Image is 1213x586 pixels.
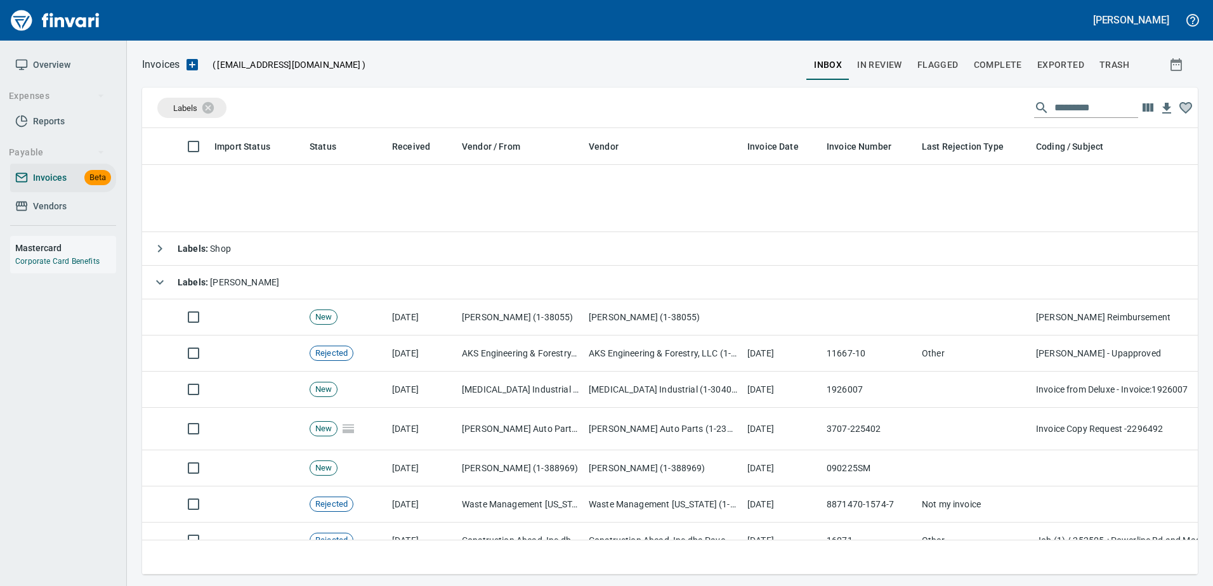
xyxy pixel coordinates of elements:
[387,299,457,335] td: [DATE]
[584,523,742,559] td: Construction Ahead, Inc dba Pavement Surface Control (1-11145)
[457,408,584,450] td: [PERSON_NAME] Auto Parts (1-23030)
[178,244,231,254] span: Shop
[922,139,1020,154] span: Last Rejection Type
[584,372,742,408] td: [MEDICAL_DATA] Industrial (1-30405)
[310,139,336,154] span: Status
[584,450,742,486] td: [PERSON_NAME] (1-388969)
[857,57,902,73] span: In Review
[462,139,537,154] span: Vendor / From
[457,299,584,335] td: [PERSON_NAME] (1-38055)
[747,139,815,154] span: Invoice Date
[822,450,917,486] td: 090225SM
[584,486,742,523] td: Waste Management [US_STATE] (1-11097)
[917,57,959,73] span: Flagged
[457,450,584,486] td: [PERSON_NAME] (1-388969)
[387,372,457,408] td: [DATE]
[1138,98,1157,117] button: Choose columns to display
[742,523,822,559] td: [DATE]
[9,145,105,160] span: Payable
[178,244,210,254] strong: Labels :
[589,139,635,154] span: Vendor
[310,348,353,360] span: Rejected
[387,335,457,372] td: [DATE]
[33,170,67,186] span: Invoices
[180,57,205,72] button: Upload an Invoice
[457,523,584,559] td: Construction Ahead, Inc dba Pavement Surface Control (1-11145)
[310,384,337,396] span: New
[142,57,180,72] p: Invoices
[4,84,110,108] button: Expenses
[584,335,742,372] td: AKS Engineering & Forestry, LLC (1-10029)
[387,523,457,559] td: [DATE]
[216,58,362,71] span: [EMAIL_ADDRESS][DOMAIN_NAME]
[157,98,226,118] div: Labels
[33,57,70,73] span: Overview
[205,58,365,71] p: ( )
[310,423,337,435] span: New
[1090,10,1172,30] button: [PERSON_NAME]
[462,139,520,154] span: Vendor / From
[457,335,584,372] td: AKS Engineering & Forestry, LLC (1-10029)
[742,335,822,372] td: [DATE]
[142,57,180,72] nav: breadcrumb
[310,311,337,323] span: New
[814,57,842,73] span: inbox
[742,408,822,450] td: [DATE]
[10,164,116,192] a: InvoicesBeta
[173,103,197,113] span: Labels
[84,171,111,185] span: Beta
[917,523,1031,559] td: Other
[338,423,359,433] span: Pages Split
[822,523,917,559] td: 16071
[9,88,105,104] span: Expenses
[8,5,103,36] img: Finvari
[387,486,457,523] td: [DATE]
[1099,57,1129,73] span: trash
[10,51,116,79] a: Overview
[917,486,1031,523] td: Not my invoice
[1093,13,1169,27] h5: [PERSON_NAME]
[584,299,742,335] td: [PERSON_NAME] (1-38055)
[742,372,822,408] td: [DATE]
[1036,139,1103,154] span: Coding / Subject
[310,139,353,154] span: Status
[827,139,891,154] span: Invoice Number
[822,408,917,450] td: 3707-225402
[457,486,584,523] td: Waste Management [US_STATE] (1-11097)
[1157,99,1176,118] button: Download table
[974,57,1022,73] span: Complete
[1036,139,1120,154] span: Coding / Subject
[214,139,270,154] span: Import Status
[33,114,65,129] span: Reports
[10,192,116,221] a: Vendors
[742,486,822,523] td: [DATE]
[33,199,67,214] span: Vendors
[822,486,917,523] td: 8871470-1574-7
[178,277,210,287] strong: Labels :
[457,372,584,408] td: [MEDICAL_DATA] Industrial (1-30405)
[742,450,822,486] td: [DATE]
[387,408,457,450] td: [DATE]
[15,241,116,255] h6: Mastercard
[822,335,917,372] td: 11667-10
[387,450,457,486] td: [DATE]
[178,277,279,287] span: [PERSON_NAME]
[827,139,908,154] span: Invoice Number
[310,535,353,547] span: Rejected
[917,335,1031,372] td: Other
[15,257,100,266] a: Corporate Card Benefits
[392,139,447,154] span: Received
[392,139,430,154] span: Received
[310,462,337,474] span: New
[1157,53,1198,76] button: Show invoices within a particular date range
[584,408,742,450] td: [PERSON_NAME] Auto Parts (1-23030)
[922,139,1004,154] span: Last Rejection Type
[1037,57,1084,73] span: Exported
[589,139,619,154] span: Vendor
[4,141,110,164] button: Payable
[310,498,353,511] span: Rejected
[747,139,799,154] span: Invoice Date
[822,372,917,408] td: 1926007
[10,107,116,136] a: Reports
